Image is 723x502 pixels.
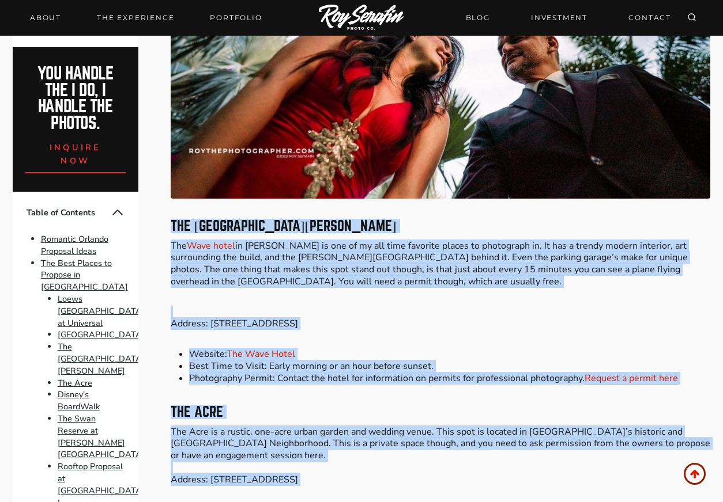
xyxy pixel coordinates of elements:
a: The Acre [58,377,92,389]
h3: The [GEOGRAPHIC_DATA][PERSON_NAME] [171,219,711,233]
p: Address: [STREET_ADDRESS] [171,306,711,330]
a: CONTACT [622,7,678,28]
li: Photography Permit: Contact the hotel for information on permits for professional photography. [189,372,711,385]
a: inquire now [25,132,126,173]
a: The Best Places to Propose in [GEOGRAPHIC_DATA] [41,257,128,293]
a: Scroll to top [684,463,706,485]
p: The Acre is a rustic, one-acre urban garden and wedding venue. This spot is located in [GEOGRAPHI... [171,426,711,486]
a: [GEOGRAPHIC_DATA] [58,329,145,341]
a: Romantic Orlando Proposal Ideas [41,233,108,257]
a: The [GEOGRAPHIC_DATA][PERSON_NAME] [58,341,145,377]
nav: Primary Navigation [23,10,269,26]
a: THE EXPERIENCE [90,10,181,26]
img: Logo of Roy Serafin Photo Co., featuring stylized text in white on a light background, representi... [319,5,404,32]
a: INVESTMENT [524,7,594,28]
p: The in [PERSON_NAME] is one of my all time favorite places to photograph in. It has a trendy mode... [171,240,711,288]
nav: Secondary Navigation [459,7,678,28]
li: Website: [189,348,711,360]
a: About [23,10,68,26]
button: View Search Form [684,10,700,26]
li: Best Time to Visit: Early morning or an hour before sunset. [189,360,711,372]
span: Table of Contents [27,207,111,219]
span: inquire now [50,142,101,166]
a: Disney's BoardWalk [58,389,100,413]
button: Collapse Table of Contents [111,206,125,219]
a: The Wave Hotel [227,348,295,360]
a: The Swan Reserve at [PERSON_NAME][GEOGRAPHIC_DATA] [58,413,145,460]
a: Loews [GEOGRAPHIC_DATA] at Universal [58,293,145,329]
a: Wave hotel [187,239,235,252]
a: Request a permit here [585,372,678,385]
h3: The Acre [171,405,711,419]
a: BLOG [459,7,497,28]
h2: You handle the i do, I handle the photos. [25,66,126,132]
a: Portfolio [203,10,269,26]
